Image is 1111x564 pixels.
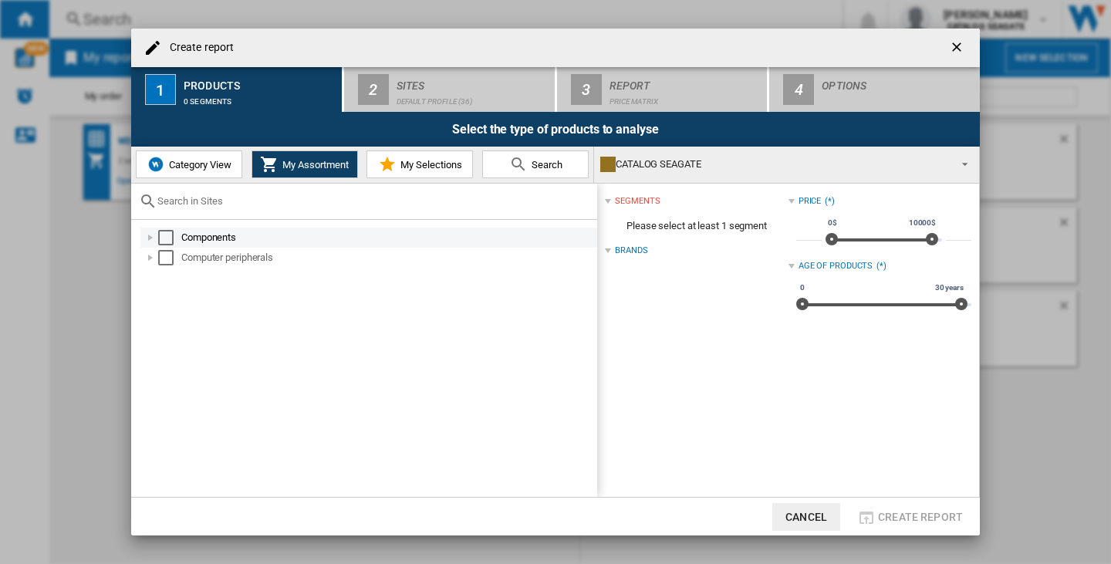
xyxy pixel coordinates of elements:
ng-md-icon: getI18NText('BUTTONS.CLOSE_DIALOG') [949,39,967,58]
div: Brands [615,245,647,257]
button: 2 Sites Default profile (36) [344,67,556,112]
div: segments [615,195,660,208]
span: Create report [878,511,963,523]
h4: Create report [162,40,234,56]
span: Search [528,159,562,171]
button: 1 Products 0 segments [131,67,343,112]
div: Options [822,73,974,89]
div: 2 [358,74,389,105]
button: Category View [136,150,242,178]
button: getI18NText('BUTTONS.CLOSE_DIALOG') [943,32,974,63]
div: Price [799,195,822,208]
span: Category View [165,159,231,171]
div: CATALOG SEAGATE [600,154,948,175]
md-checkbox: Select [158,250,181,265]
button: My Assortment [252,150,358,178]
button: Create report [853,503,967,531]
button: My Selections [366,150,473,178]
div: Components [181,230,595,245]
span: 0$ [826,217,839,229]
span: 0 [798,282,807,294]
button: Cancel [772,503,840,531]
div: Computer peripherals [181,250,595,265]
md-checkbox: Select [158,230,181,245]
img: wiser-icon-blue.png [147,155,165,174]
button: 3 Report Price Matrix [557,67,769,112]
div: Age of products [799,260,873,272]
button: Search [482,150,589,178]
span: My Assortment [279,159,349,171]
div: Report [610,73,761,89]
button: 4 Options [769,67,980,112]
input: Search in Sites [157,195,589,207]
span: Please select at least 1 segment [605,211,788,241]
div: 0 segments [184,89,336,106]
div: Select the type of products to analyse [131,112,980,147]
div: 3 [571,74,602,105]
div: 1 [145,74,176,105]
span: My Selections [397,159,462,171]
div: Products [184,73,336,89]
div: Sites [397,73,549,89]
div: Default profile (36) [397,89,549,106]
div: 4 [783,74,814,105]
span: 10000$ [907,217,938,229]
div: Price Matrix [610,89,761,106]
span: 30 years [933,282,966,294]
